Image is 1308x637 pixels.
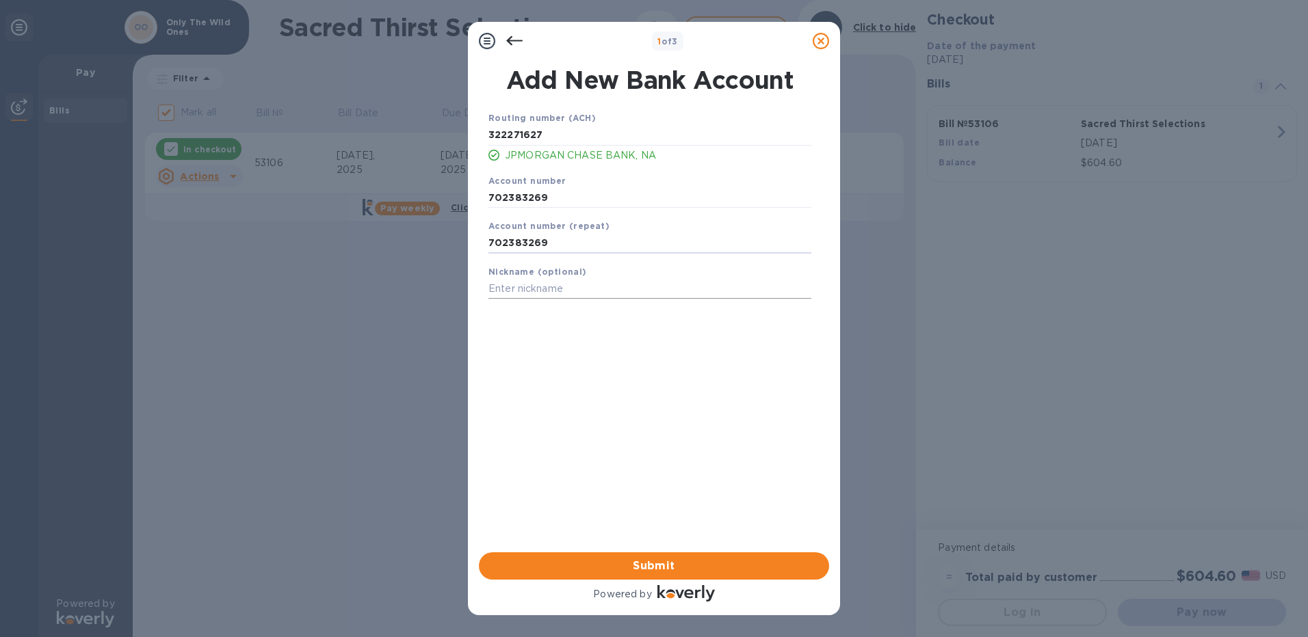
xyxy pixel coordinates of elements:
span: 1 [657,36,661,46]
p: Powered by [593,587,651,601]
input: Enter account number [488,233,811,254]
b: of 3 [657,36,678,46]
button: Submit [479,552,829,580]
img: Logo [657,585,715,601]
p: JPMORGAN CHASE BANK, NA [505,148,811,163]
span: Submit [490,558,818,574]
b: Nickname (optional) [488,267,587,277]
b: Account number [488,176,566,186]
input: Enter nickname [488,279,811,299]
h1: Add New Bank Account [480,66,820,94]
b: Account number (repeat) [488,221,610,231]
input: Enter account number [488,187,811,208]
b: Routing number (ACH) [488,113,596,123]
input: Enter routing number [488,125,811,146]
